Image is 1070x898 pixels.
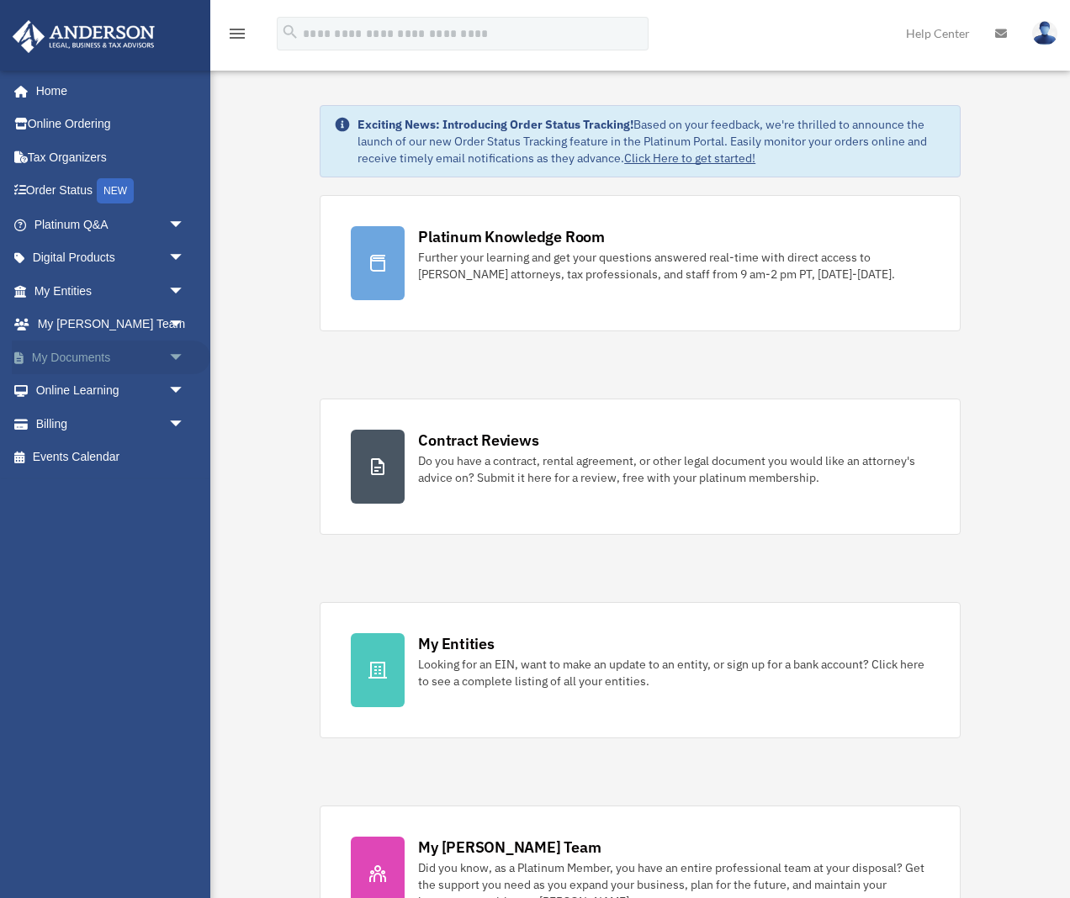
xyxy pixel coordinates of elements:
[320,602,961,738] a: My Entities Looking for an EIN, want to make an update to an entity, or sign up for a bank accoun...
[418,837,601,858] div: My [PERSON_NAME] Team
[227,29,247,44] a: menu
[418,249,930,283] div: Further your learning and get your questions answered real-time with direct access to [PERSON_NAM...
[1032,21,1057,45] img: User Pic
[320,399,961,535] a: Contract Reviews Do you have a contract, rental agreement, or other legal document you would like...
[12,108,210,141] a: Online Ordering
[418,226,605,247] div: Platinum Knowledge Room
[12,407,210,441] a: Billingarrow_drop_down
[97,178,134,203] div: NEW
[12,174,210,209] a: Order StatusNEW
[12,441,210,474] a: Events Calendar
[12,274,210,308] a: My Entitiesarrow_drop_down
[12,140,210,174] a: Tax Organizers
[12,374,210,408] a: Online Learningarrow_drop_down
[358,116,946,166] div: Based on your feedback, we're thrilled to announce the launch of our new Order Status Tracking fe...
[12,74,202,108] a: Home
[624,151,755,166] a: Click Here to get started!
[8,20,160,53] img: Anderson Advisors Platinum Portal
[320,195,961,331] a: Platinum Knowledge Room Further your learning and get your questions answered real-time with dire...
[12,208,210,241] a: Platinum Q&Aarrow_drop_down
[168,407,202,441] span: arrow_drop_down
[418,656,930,689] div: Looking for an EIN, want to make an update to an entity, or sign up for a bank account? Click her...
[168,274,202,309] span: arrow_drop_down
[168,241,202,276] span: arrow_drop_down
[12,241,210,275] a: Digital Productsarrow_drop_down
[168,341,202,375] span: arrow_drop_down
[281,23,299,41] i: search
[418,452,930,486] div: Do you have a contract, rental agreement, or other legal document you would like an attorney's ad...
[418,430,538,451] div: Contract Reviews
[12,341,210,374] a: My Documentsarrow_drop_down
[227,24,247,44] i: menu
[418,633,494,654] div: My Entities
[168,308,202,342] span: arrow_drop_down
[12,308,210,341] a: My [PERSON_NAME] Teamarrow_drop_down
[168,208,202,242] span: arrow_drop_down
[358,117,633,132] strong: Exciting News: Introducing Order Status Tracking!
[168,374,202,409] span: arrow_drop_down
